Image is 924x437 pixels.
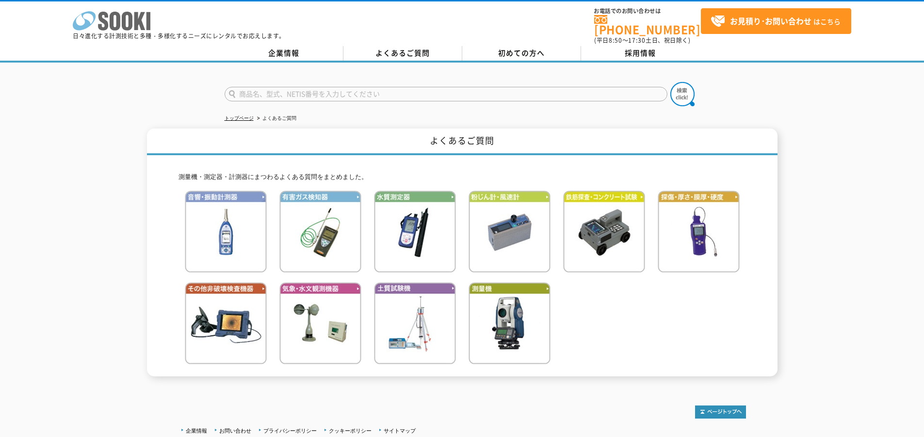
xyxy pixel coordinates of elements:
[225,46,343,61] a: 企業情報
[329,428,372,434] a: クッキーポリシー
[219,428,251,434] a: お問い合わせ
[701,8,851,34] a: お見積り･お問い合わせはこちら
[147,129,778,155] h1: よくあるご質問
[628,36,646,45] span: 17:30
[658,191,740,273] img: 探傷・厚さ・膜厚・硬度
[279,191,361,273] img: 有害ガス検知器
[225,87,667,101] input: 商品名、型式、NETIS番号を入力してください
[730,15,811,27] strong: お見積り･お問い合わせ
[73,33,285,39] p: 日々進化する計測技術と多種・多様化するニーズにレンタルでお応えします。
[469,191,551,273] img: 粉じん計・風速計
[225,115,254,121] a: トップページ
[185,191,267,273] img: 音響・振動計測器
[186,428,207,434] a: 企業情報
[581,46,700,61] a: 採用情報
[374,191,456,273] img: 水質測定器
[185,282,267,364] img: その他非破壊検査機器
[263,428,317,434] a: プライバシーポリシー
[462,46,581,61] a: 初めての方へ
[255,113,296,124] li: よくあるご質問
[374,282,456,364] img: 土質試験機
[498,48,545,58] span: 初めての方へ
[343,46,462,61] a: よくあるご質問
[594,15,701,35] a: [PHONE_NUMBER]
[609,36,622,45] span: 8:50
[594,36,690,45] span: (平日 ～ 土日、祝日除く)
[695,405,746,419] img: トップページへ
[563,191,645,273] img: 鉄筋検査・コンクリート試験
[279,282,361,364] img: 気象・水文観測機器
[469,282,551,364] img: 測量機
[711,14,841,29] span: はこちら
[670,82,695,106] img: btn_search.png
[178,172,746,182] p: 測量機・測定器・計測器にまつわるよくある質問をまとめました。
[594,8,701,14] span: お電話でのお問い合わせは
[384,428,416,434] a: サイトマップ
